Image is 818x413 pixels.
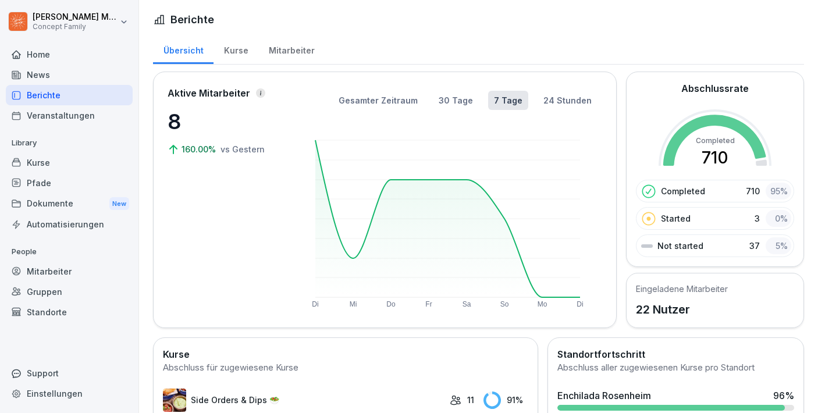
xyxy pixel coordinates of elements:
[6,173,133,193] a: Pfade
[6,193,133,215] div: Dokumente
[350,300,357,308] text: Mi
[33,23,118,31] p: Concept Family
[163,347,528,361] h2: Kurse
[163,389,186,412] img: ztsbguhbjntb8twi5r10a891.png
[557,347,794,361] h2: Standortfortschritt
[168,106,284,137] p: 8
[636,301,728,318] p: 22 Nutzer
[6,363,133,383] div: Support
[33,12,118,22] p: [PERSON_NAME] Moraitis
[538,300,547,308] text: Mo
[386,300,396,308] text: Do
[163,389,444,412] a: Side Orders & Dips 🥗
[312,300,318,308] text: Di
[766,183,791,200] div: 95 %
[6,152,133,173] a: Kurse
[163,361,528,375] div: Abschluss für zugewiesene Kurse
[488,91,528,110] button: 7 Tage
[6,383,133,404] a: Einstellungen
[6,243,133,261] p: People
[773,389,794,403] div: 96 %
[214,34,258,64] a: Kurse
[109,197,129,211] div: New
[6,134,133,152] p: Library
[258,34,325,64] a: Mitarbeiter
[170,12,214,27] h1: Berichte
[6,282,133,302] a: Gruppen
[749,240,760,252] p: 37
[6,105,133,126] a: Veranstaltungen
[182,143,218,155] p: 160.00%
[746,185,760,197] p: 710
[6,193,133,215] a: DokumenteNew
[425,300,432,308] text: Fr
[467,394,474,406] p: 11
[577,300,583,308] text: Di
[557,361,794,375] div: Abschluss aller zugewiesenen Kurse pro Standort
[433,91,479,110] button: 30 Tage
[6,261,133,282] a: Mitarbeiter
[6,44,133,65] a: Home
[636,283,728,295] h5: Eingeladene Mitarbeiter
[6,65,133,85] a: News
[333,91,424,110] button: Gesamter Zeitraum
[500,300,509,308] text: So
[657,240,703,252] p: Not started
[766,237,791,254] div: 5 %
[483,391,528,409] div: 91 %
[538,91,598,110] button: 24 Stunden
[755,212,760,225] p: 3
[766,210,791,227] div: 0 %
[6,302,133,322] a: Standorte
[661,212,691,225] p: Started
[153,34,214,64] a: Übersicht
[661,185,705,197] p: Completed
[557,389,651,403] div: Enchilada Rosenheim
[463,300,471,308] text: Sa
[168,86,250,100] p: Aktive Mitarbeiter
[6,85,133,105] a: Berichte
[220,143,265,155] p: vs Gestern
[6,214,133,234] a: Automatisierungen
[681,81,749,95] h2: Abschlussrate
